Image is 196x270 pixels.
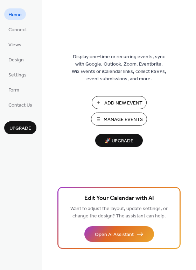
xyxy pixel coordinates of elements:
[8,26,27,34] span: Connect
[4,39,26,50] a: Views
[99,136,139,146] span: 🚀 Upgrade
[84,194,154,203] span: Edit Your Calendar with AI
[95,231,134,238] span: Open AI Assistant
[9,125,31,132] span: Upgrade
[8,87,19,94] span: Form
[8,72,27,79] span: Settings
[4,69,31,80] a: Settings
[72,53,166,83] span: Display one-time or recurring events, sync with Google, Outlook, Zoom, Eventbrite, Wix Events or ...
[4,121,36,134] button: Upgrade
[4,99,36,110] a: Contact Us
[8,41,21,49] span: Views
[8,11,22,19] span: Home
[8,102,32,109] span: Contact Us
[104,100,142,107] span: Add New Event
[4,8,26,20] a: Home
[95,134,143,147] button: 🚀 Upgrade
[8,56,24,64] span: Design
[4,54,28,65] a: Design
[91,113,147,126] button: Manage Events
[4,23,31,35] a: Connect
[104,116,143,123] span: Manage Events
[84,226,154,242] button: Open AI Assistant
[70,204,168,221] span: Want to adjust the layout, update settings, or change the design? The assistant can help.
[4,84,23,95] a: Form
[92,96,147,109] button: Add New Event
